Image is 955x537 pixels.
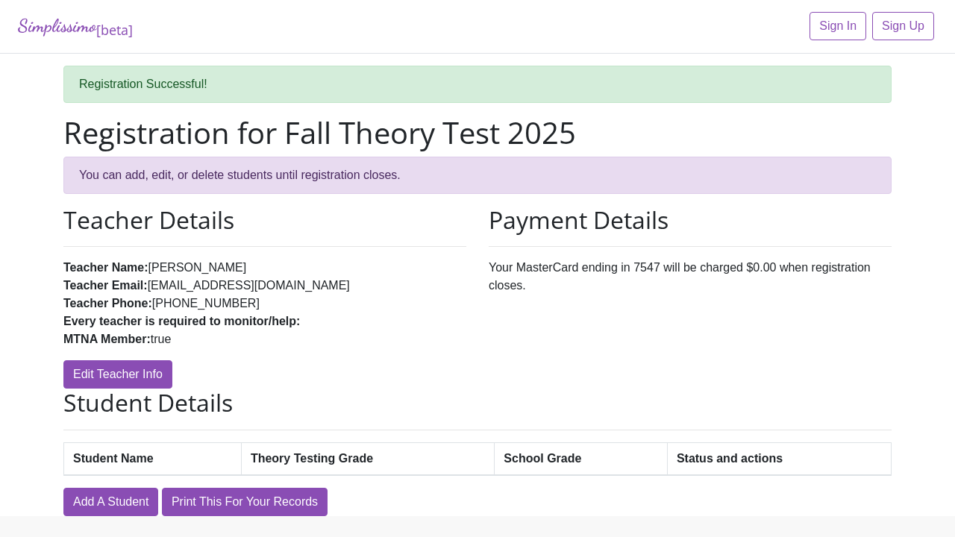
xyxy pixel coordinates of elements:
[63,330,466,348] li: true
[96,21,133,39] sub: [beta]
[64,442,242,475] th: Student Name
[63,115,892,151] h1: Registration for Fall Theory Test 2025
[477,206,903,389] div: Your MasterCard ending in 7547 will be charged $0.00 when registration closes.
[489,206,892,234] h2: Payment Details
[63,297,152,310] strong: Teacher Phone:
[667,442,891,475] th: Status and actions
[63,315,300,327] strong: Every teacher is required to monitor/help:
[63,333,151,345] strong: MTNA Member:
[63,259,466,277] li: [PERSON_NAME]
[18,12,133,41] a: Simplissimo[beta]
[810,12,866,40] a: Sign In
[872,12,934,40] a: Sign Up
[63,66,892,103] div: Registration Successful!
[241,442,494,475] th: Theory Testing Grade
[63,389,892,417] h2: Student Details
[63,295,466,313] li: [PHONE_NUMBER]
[162,488,328,516] a: Print This For Your Records
[63,261,148,274] strong: Teacher Name:
[63,360,172,389] a: Edit Teacher Info
[495,442,668,475] th: School Grade
[63,488,158,516] a: Add A Student
[63,206,466,234] h2: Teacher Details
[63,279,148,292] strong: Teacher Email:
[63,157,892,194] div: You can add, edit, or delete students until registration closes.
[63,277,466,295] li: [EMAIL_ADDRESS][DOMAIN_NAME]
